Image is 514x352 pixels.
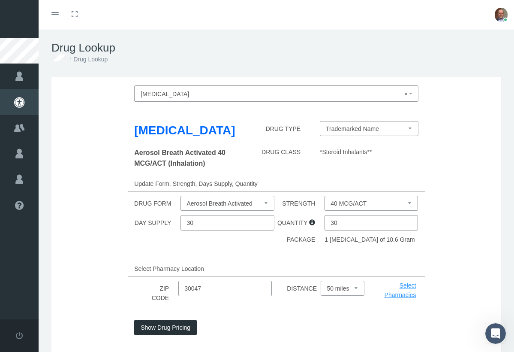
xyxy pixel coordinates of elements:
button: Show Drug Pricing [134,320,197,335]
label: Aerosol Breath Activated 40 MCG/ACT (Inhalation) [134,147,233,169]
label: DRUG FORM [134,196,177,211]
img: S_Profile_Picture_5314.jpg [495,8,508,22]
label: DISTANCE [287,281,323,296]
label: PACKAGE [287,235,322,247]
iframe: Intercom live chat [485,323,506,344]
h1: Drug Lookup [51,41,501,55]
li: Drug Lookup [67,55,108,64]
label: DRUG TYPE [266,121,307,136]
label: QUANTITY [277,215,322,230]
span: Qvar RediHaler [141,88,407,100]
label: *Steroid Inhalants** [320,147,372,157]
label: Update Form, Strength, Days Supply, Quantity [134,176,264,191]
label: ZIP CODE [148,281,175,305]
label: Select Pharmacy Location [134,261,210,276]
span: × [404,88,411,100]
label: DAY SUPPLY [135,215,178,230]
span: Qvar RediHaler [134,85,418,102]
label: STRENGTH [282,196,322,211]
label: 1 [MEDICAL_DATA] of 10.6 Gram [325,235,415,244]
label: [MEDICAL_DATA] [134,121,235,140]
input: Zip Code [178,281,272,296]
label: DRUG CLASS [262,147,307,159]
a: Select Pharmacies [385,282,416,298]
